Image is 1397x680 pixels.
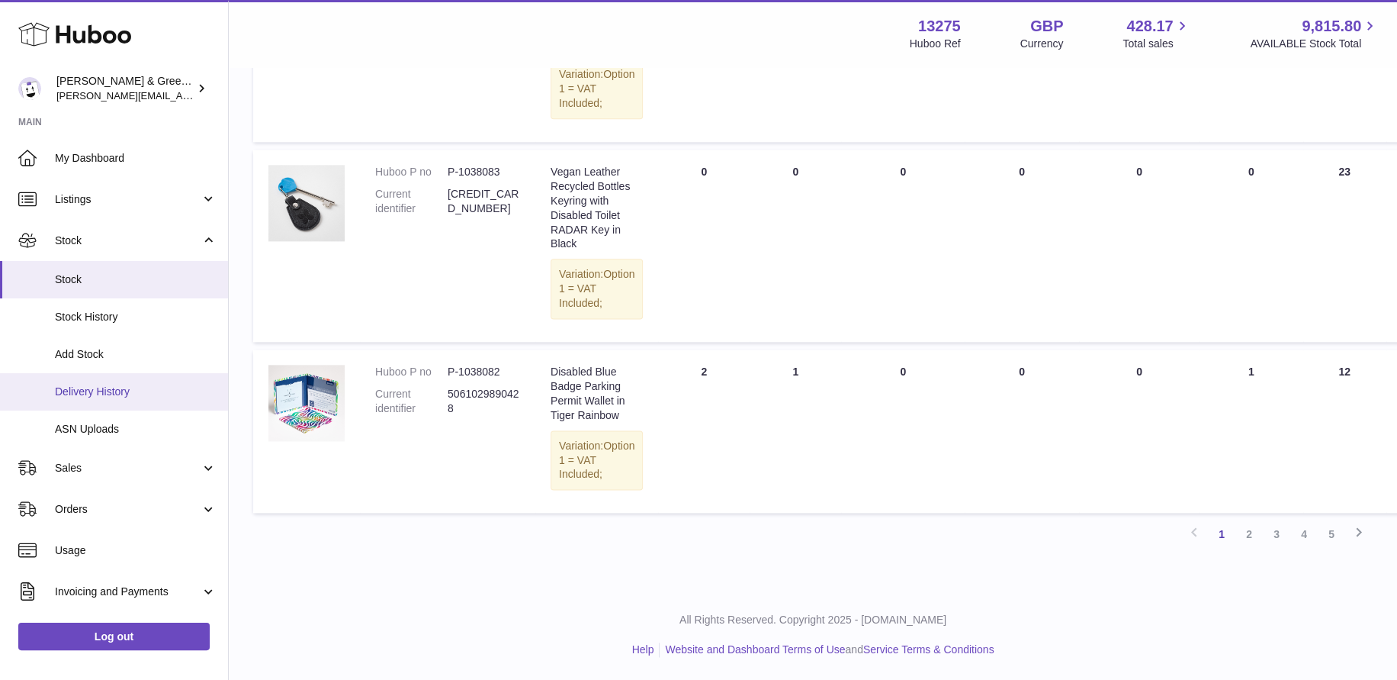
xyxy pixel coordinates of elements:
[55,192,201,207] span: Listings
[965,150,1079,342] td: 0
[448,187,520,216] dd: [CREDIT_CARD_NUMBER]
[841,350,965,513] td: 0
[268,365,345,441] img: product image
[55,385,217,399] span: Delivery History
[665,643,845,656] a: Website and Dashboard Terms of Use
[55,151,217,166] span: My Dashboard
[18,77,41,100] img: ellen@bluebadgecompany.co.uk
[18,623,210,650] a: Log out
[375,187,448,216] dt: Current identifier
[863,643,994,656] a: Service Terms & Conditions
[1290,520,1318,548] a: 4
[55,272,217,287] span: Stock
[551,259,643,319] div: Variation:
[1250,16,1379,51] a: 9,815.80 AVAILABLE Stock Total
[55,502,201,517] span: Orders
[1122,16,1190,51] a: 428.17 Total sales
[559,268,634,309] span: Option 1 = VAT Included;
[1250,37,1379,51] span: AVAILABLE Stock Total
[1136,366,1142,378] span: 0
[375,387,448,416] dt: Current identifier
[56,89,306,102] span: [PERSON_NAME][EMAIL_ADDRESS][DOMAIN_NAME]
[1136,166,1142,178] span: 0
[1208,520,1235,548] a: 1
[1199,150,1303,342] td: 0
[448,365,520,379] dd: P-1038082
[448,387,520,416] dd: 5061029890428
[56,74,194,103] div: [PERSON_NAME] & Green Ltd
[551,165,643,251] div: Vegan Leather Recycled Bottles Keyring with Disabled Toilet RADAR Key in Black
[1199,350,1303,513] td: 1
[55,347,217,362] span: Add Stock
[55,234,201,248] span: Stock
[658,350,750,513] td: 2
[1122,37,1190,51] span: Total sales
[1318,520,1345,548] a: 5
[268,165,345,241] img: product image
[658,150,750,342] td: 0
[1030,16,1063,37] strong: GBP
[448,165,520,179] dd: P-1038083
[910,37,961,51] div: Huboo Ref
[841,150,965,342] td: 0
[1303,350,1386,513] td: 12
[1302,16,1361,37] span: 9,815.80
[55,585,201,599] span: Invoicing and Payments
[55,461,201,475] span: Sales
[375,365,448,379] dt: Huboo P no
[918,16,961,37] strong: 13275
[1303,150,1386,342] td: 23
[632,643,654,656] a: Help
[559,68,634,109] span: Option 1 = VAT Included;
[1235,520,1263,548] a: 2
[965,350,1079,513] td: 0
[559,440,634,481] span: Option 1 = VAT Included;
[375,165,448,179] dt: Huboo P no
[551,59,643,119] div: Variation:
[660,643,994,657] li: and
[1020,37,1064,51] div: Currency
[750,350,841,513] td: 1
[1126,16,1173,37] span: 428.17
[750,150,841,342] td: 0
[241,613,1385,627] p: All Rights Reserved. Copyright 2025 - [DOMAIN_NAME]
[55,422,217,437] span: ASN Uploads
[1263,520,1290,548] a: 3
[551,430,643,491] div: Variation:
[55,543,217,558] span: Usage
[55,310,217,324] span: Stock History
[551,365,643,423] div: Disabled Blue Badge Parking Permit Wallet in Tiger Rainbow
